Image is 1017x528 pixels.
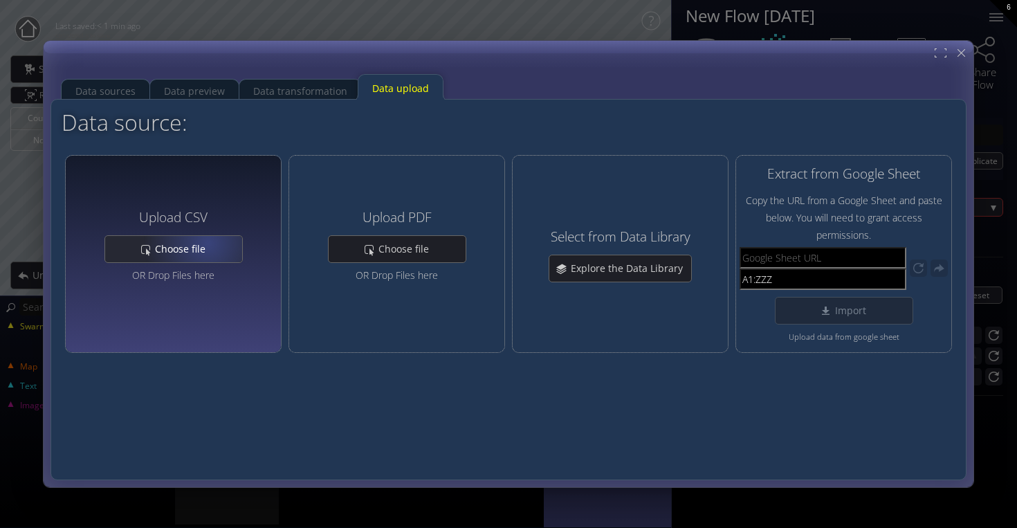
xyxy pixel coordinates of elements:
[372,75,429,102] div: Data upload
[363,210,432,225] h4: Upload PDF
[154,242,214,256] span: Choose file
[328,266,466,284] div: OR Drop Files here
[104,266,243,284] div: OR Drop Files here
[378,242,437,256] span: Choose file
[62,110,187,134] h2: Data source:
[767,167,920,181] h4: Extract from Google Sheet
[253,78,347,104] div: Data transformation
[570,262,691,275] span: Explore the Data Library
[740,247,906,268] input: Google Sheet URL
[551,230,690,244] h4: Select from Data Library
[740,192,948,244] span: Copy the URL from a Google Sheet and paste below. You will need to grant access permissions.
[139,210,208,225] h4: Upload CSV
[789,328,899,345] span: Upload data from google sheet
[740,268,906,290] input: Range
[75,78,136,104] div: Data sources
[164,78,225,104] div: Data preview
